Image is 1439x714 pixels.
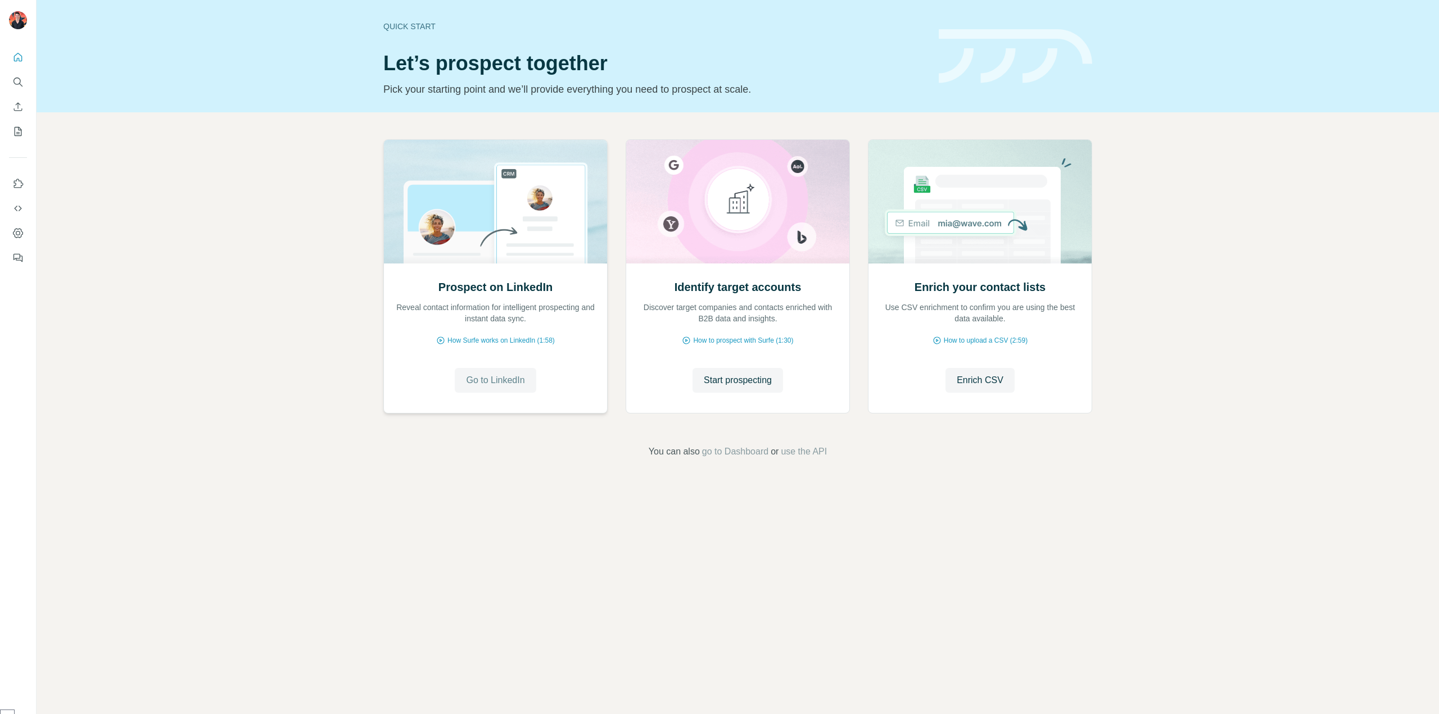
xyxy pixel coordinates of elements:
img: Enrich your contact lists [868,140,1092,263]
button: use the API [781,445,827,458]
p: Use CSV enrichment to confirm you are using the best data available. [880,302,1080,324]
h2: Identify target accounts [675,279,802,295]
img: Avatar [9,11,27,29]
h2: Prospect on LinkedIn [438,279,553,295]
span: Go to LinkedIn [466,374,524,387]
span: or [771,445,779,458]
button: Feedback [9,248,27,268]
div: Quick start [383,21,925,32]
span: How to prospect with Surfe (1:30) [693,335,793,345]
button: Use Surfe API [9,198,27,219]
img: Prospect on LinkedIn [383,140,608,263]
span: Start prospecting [704,374,772,387]
button: Enrich CSV [9,97,27,117]
span: How Surfe works on LinkedIn (1:58) [447,335,555,345]
button: Start prospecting [693,368,783,393]
button: My lists [9,121,27,142]
button: Quick start [9,47,27,67]
p: Reveal contact information for intelligent prospecting and instant data sync. [395,302,596,324]
h1: Let’s prospect together [383,52,925,75]
span: Enrich CSV [957,374,1003,387]
p: Pick your starting point and we’ll provide everything you need to prospect at scale. [383,81,925,97]
h2: Enrich your contact lists [915,279,1046,295]
p: Discover target companies and contacts enriched with B2B data and insights. [637,302,838,324]
button: Search [9,72,27,92]
img: banner [939,29,1092,84]
img: Identify target accounts [626,140,850,263]
button: go to Dashboard [702,445,768,458]
button: Enrich CSV [945,368,1015,393]
button: Go to LinkedIn [455,368,536,393]
button: Use Surfe on LinkedIn [9,174,27,194]
span: How to upload a CSV (2:59) [944,335,1028,345]
button: Dashboard [9,223,27,243]
span: You can also [649,445,700,458]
